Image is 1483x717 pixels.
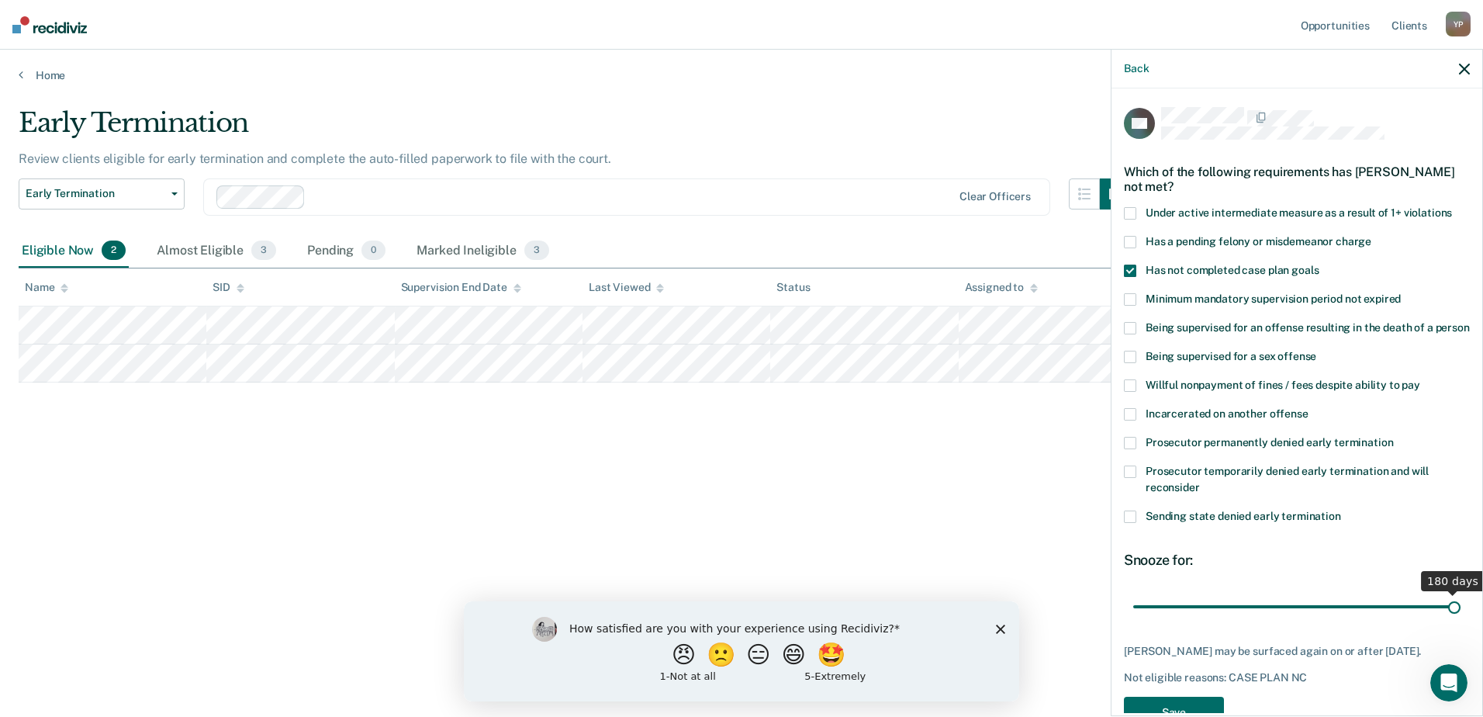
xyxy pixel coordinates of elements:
[304,234,389,268] div: Pending
[213,281,244,294] div: SID
[1146,293,1401,305] span: Minimum mandatory supervision period not expired
[19,107,1131,151] div: Early Termination
[1146,407,1308,420] span: Incarcerated on another offense
[12,16,87,33] img: Recidiviz
[1146,465,1429,494] span: Prosecutor temporarily denied early termination and will reconsider
[1146,510,1341,522] span: Sending state denied early termination
[1446,12,1471,36] div: Y P
[25,281,68,294] div: Name
[19,68,1464,82] a: Home
[1146,436,1393,449] span: Prosecutor permanently denied early termination
[965,281,1038,294] div: Assigned to
[1430,664,1467,701] iframe: Intercom live chat
[1146,206,1452,219] span: Under active intermediate measure as a result of 1+ violations
[19,234,129,268] div: Eligible Now
[401,281,521,294] div: Supervision End Date
[154,234,279,268] div: Almost Eligible
[26,187,165,200] span: Early Termination
[1146,264,1319,276] span: Has not completed case plan goals
[1146,321,1470,334] span: Being supervised for an offense resulting in the death of a person
[1124,671,1470,684] div: Not eligible reasons: CASE PLAN NC
[1124,645,1470,658] div: [PERSON_NAME] may be surfaced again on or after [DATE].
[1146,350,1316,362] span: Being supervised for a sex offense
[19,151,611,166] p: Review clients eligible for early termination and complete the auto-filled paperwork to file with...
[413,234,552,268] div: Marked Ineligible
[524,241,549,261] span: 3
[251,241,276,261] span: 3
[1146,235,1371,248] span: Has a pending felony or misdemeanor charge
[589,281,664,294] div: Last Viewed
[776,281,810,294] div: Status
[361,241,385,261] span: 0
[102,241,126,261] span: 2
[1124,552,1470,569] div: Snooze for:
[1146,379,1420,391] span: Willful nonpayment of fines / fees despite ability to pay
[1124,62,1149,75] button: Back
[1124,152,1470,206] div: Which of the following requirements has [PERSON_NAME] not met?
[959,190,1031,203] div: Clear officers
[464,601,1019,701] iframe: Survey by Kim from Recidiviz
